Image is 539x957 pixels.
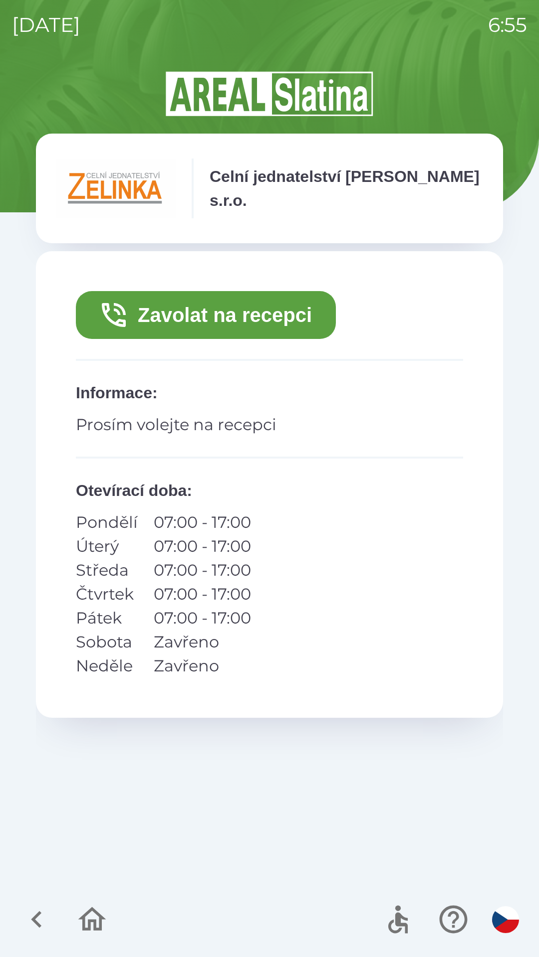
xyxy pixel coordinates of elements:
p: 6:55 [488,10,527,40]
p: Celní jednatelství [PERSON_NAME] s.r.o. [210,164,483,212]
button: Zavolat na recepci [76,291,336,339]
p: Neděle [76,654,138,678]
p: 07:00 - 17:00 [154,510,251,534]
img: Logo [36,70,503,118]
p: Úterý [76,534,138,558]
p: Prosím volejte na recepci [76,413,463,437]
p: Otevírací doba : [76,478,463,502]
p: Pondělí [76,510,138,534]
p: 07:00 - 17:00 [154,606,251,630]
p: Informace : [76,381,463,405]
p: Zavřeno [154,654,251,678]
p: 07:00 - 17:00 [154,534,251,558]
p: [DATE] [12,10,80,40]
p: 07:00 - 17:00 [154,582,251,606]
p: Středa [76,558,138,582]
p: Pátek [76,606,138,630]
p: Čtvrtek [76,582,138,606]
img: cs flag [492,906,519,933]
p: 07:00 - 17:00 [154,558,251,582]
p: Sobota [76,630,138,654]
p: Zavřeno [154,630,251,654]
img: e791fe39-6e5c-4488-8406-01cea90b779d.png [56,159,176,218]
